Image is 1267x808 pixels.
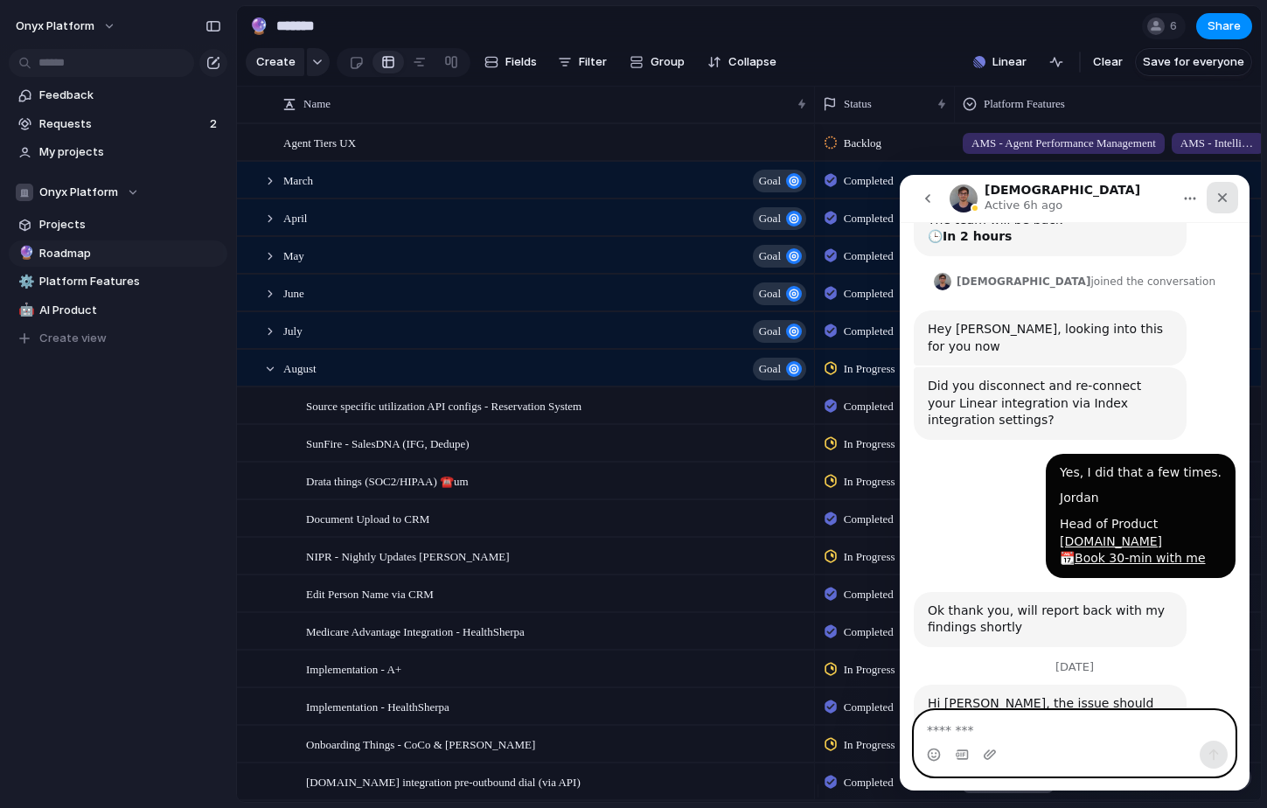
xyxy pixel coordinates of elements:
span: In Progress [844,473,895,491]
span: Implementation - HealthSherpa [306,696,449,716]
span: Medicare Advantage Integration - HealthSherpa [306,621,525,641]
span: goal [759,169,781,193]
button: ⚙️ [16,273,33,290]
div: ⚙️ [18,272,31,292]
div: 🔮 [18,243,31,263]
a: 🔮Roadmap [9,240,227,267]
span: In Progress [844,661,895,679]
button: goal [753,320,806,343]
a: Feedback [9,82,227,108]
span: Platform Features [984,95,1065,113]
span: Completed [844,586,894,603]
span: Feedback [39,87,221,104]
span: Completed [844,699,894,716]
span: Filter [579,53,607,71]
span: Agent Tiers UX [283,132,356,152]
span: In Progress [844,548,895,566]
button: Share [1196,13,1252,39]
button: 🔮 [16,245,33,262]
iframe: Intercom live chat [900,175,1250,791]
button: Create view [9,325,227,352]
button: Onyx Platform [9,179,227,205]
button: 🤖 [16,302,33,319]
button: Group [621,48,693,76]
span: Onyx Platform [39,184,118,201]
span: [DOMAIN_NAME] integration pre-outbound dial (via API) [306,771,581,791]
span: 6 [1170,17,1182,35]
span: In Progress [844,360,895,378]
div: 🤖 [18,300,31,320]
span: Completed [844,398,894,415]
a: 🤖AI Product [9,297,227,324]
button: Save for everyone [1135,48,1252,76]
span: Completed [844,172,894,190]
button: goal [753,358,806,380]
span: goal [759,244,781,268]
span: AMS - Intelligent Routing [1180,135,1256,152]
span: Onboarding Things - CoCo & [PERSON_NAME] [306,734,535,754]
span: April [283,207,307,227]
span: In Progress [844,736,895,754]
span: Document Upload to CRM [306,508,429,528]
span: goal [759,319,781,344]
span: Source specific utilization API configs - Reservation System [306,395,581,415]
div: ⚙️Platform Features [9,268,227,295]
span: AI Product [39,302,221,319]
span: Completed [844,285,894,303]
button: Onyx Platform [8,12,125,40]
span: Projects [39,216,221,233]
button: Filter [551,48,614,76]
span: SunFire - SalesDNA (IFG, Dedupe) [306,433,470,453]
span: Backlog [844,135,881,152]
span: Implementation - A+ [306,658,401,679]
button: Linear [966,49,1034,75]
span: Completed [844,210,894,227]
a: My projects [9,139,227,165]
span: Completed [844,247,894,265]
span: March [283,170,313,190]
button: goal [753,245,806,268]
span: Edit Person Name via CRM [306,583,434,603]
span: Status [844,95,872,113]
span: Collapse [728,53,776,71]
span: In Progress [844,435,895,453]
span: Completed [844,323,894,340]
span: Roadmap [39,245,221,262]
span: Requests [39,115,205,133]
button: Create [246,48,304,76]
span: Create view [39,330,107,347]
span: goal [759,357,781,381]
span: June [283,282,304,303]
span: NIPR - Nightly Updates [PERSON_NAME] [306,546,510,566]
span: Save for everyone [1143,53,1244,71]
span: Linear [992,53,1027,71]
